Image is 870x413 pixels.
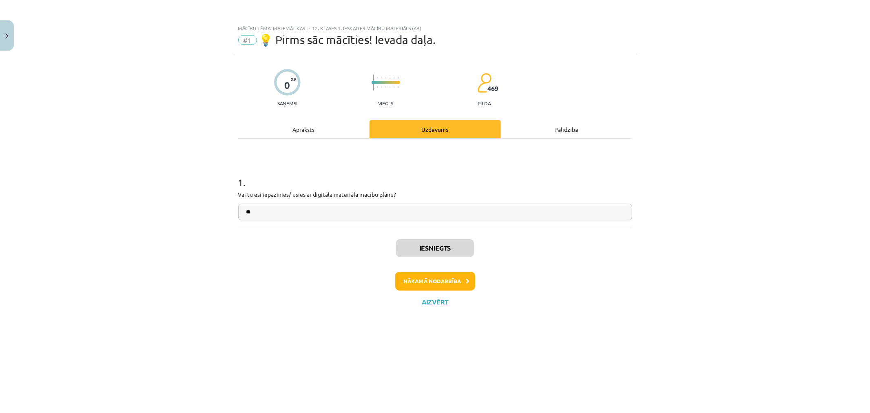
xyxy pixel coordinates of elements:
img: icon-long-line-d9ea69661e0d244f92f715978eff75569469978d946b2353a9bb055b3ed8787d.svg [373,75,374,91]
p: Viegls [378,100,393,106]
img: icon-short-line-57e1e144782c952c97e751825c79c345078a6d821885a25fce030b3d8c18986b.svg [394,86,394,88]
p: Saņemsi [274,100,301,106]
img: icon-close-lesson-0947bae3869378f0d4975bcd49f059093ad1ed9edebbc8119c70593378902aed.svg [5,33,9,39]
button: Iesniegts [396,239,474,257]
button: Nākamā nodarbība [395,272,475,291]
img: icon-short-line-57e1e144782c952c97e751825c79c345078a6d821885a25fce030b3d8c18986b.svg [377,77,378,79]
img: icon-short-line-57e1e144782c952c97e751825c79c345078a6d821885a25fce030b3d8c18986b.svg [390,77,390,79]
h1: 1 . [238,162,632,188]
div: Uzdevums [370,120,501,138]
img: students-c634bb4e5e11cddfef0936a35e636f08e4e9abd3cc4e673bd6f9a4125e45ecb1.svg [477,73,491,93]
img: icon-short-line-57e1e144782c952c97e751825c79c345078a6d821885a25fce030b3d8c18986b.svg [385,77,386,79]
img: icon-short-line-57e1e144782c952c97e751825c79c345078a6d821885a25fce030b3d8c18986b.svg [390,86,390,88]
span: 💡 Pirms sāc mācīties! Ievada daļa. [259,33,436,47]
div: Palīdzība [501,120,632,138]
div: Mācību tēma: Matemātikas i - 12. klases 1. ieskaites mācību materiāls (ab) [238,25,632,31]
img: icon-short-line-57e1e144782c952c97e751825c79c345078a6d821885a25fce030b3d8c18986b.svg [394,77,394,79]
img: icon-short-line-57e1e144782c952c97e751825c79c345078a6d821885a25fce030b3d8c18986b.svg [381,77,382,79]
button: Aizvērt [420,298,451,306]
p: Vai tu esi iepazinies/-usies ar digitāla materiāla macību plānu? [238,190,632,199]
img: icon-short-line-57e1e144782c952c97e751825c79c345078a6d821885a25fce030b3d8c18986b.svg [377,86,378,88]
img: icon-short-line-57e1e144782c952c97e751825c79c345078a6d821885a25fce030b3d8c18986b.svg [381,86,382,88]
div: Apraksts [238,120,370,138]
span: #1 [238,35,257,45]
span: XP [291,77,296,81]
span: 469 [487,85,498,92]
div: 0 [284,80,290,91]
img: icon-short-line-57e1e144782c952c97e751825c79c345078a6d821885a25fce030b3d8c18986b.svg [385,86,386,88]
p: pilda [478,100,491,106]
